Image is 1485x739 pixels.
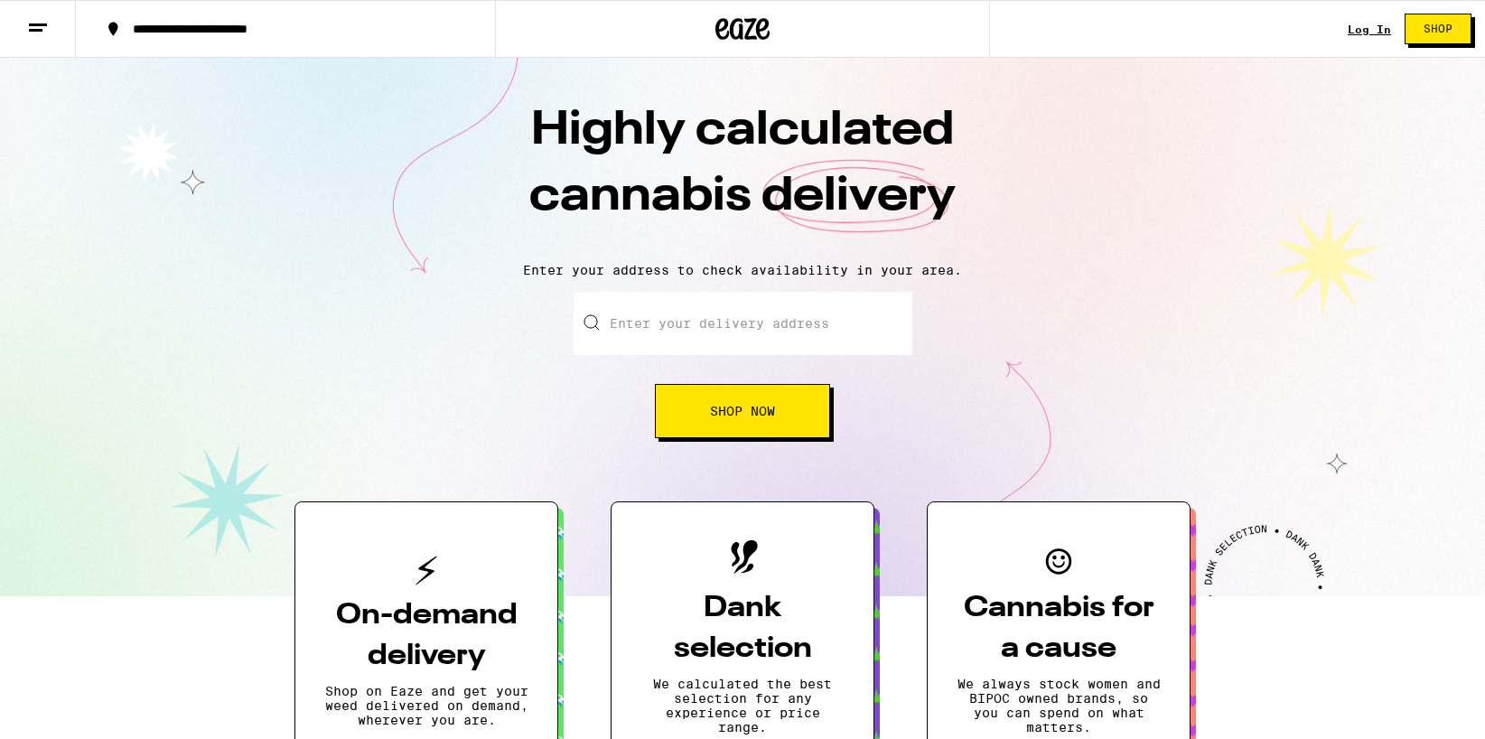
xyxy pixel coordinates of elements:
p: We always stock women and BIPOC owned brands, so you can spend on what matters. [957,677,1161,734]
span: Shop Now [710,405,775,417]
h3: Cannabis for a cause [957,588,1161,669]
h3: Dank selection [640,588,845,669]
p: Enter your address to check availability in your area. [18,263,1467,277]
span: Shop [1424,23,1452,34]
p: We calculated the best selection for any experience or price range. [640,677,845,734]
button: Shop [1405,14,1471,44]
p: Shop on Eaze and get your weed delivered on demand, wherever you are. [324,684,528,727]
h1: Highly calculated cannabis delivery [426,98,1059,248]
h3: On-demand delivery [324,595,528,677]
button: Shop Now [655,384,830,438]
input: Enter your delivery address [574,292,912,355]
div: Log In [1348,23,1391,35]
